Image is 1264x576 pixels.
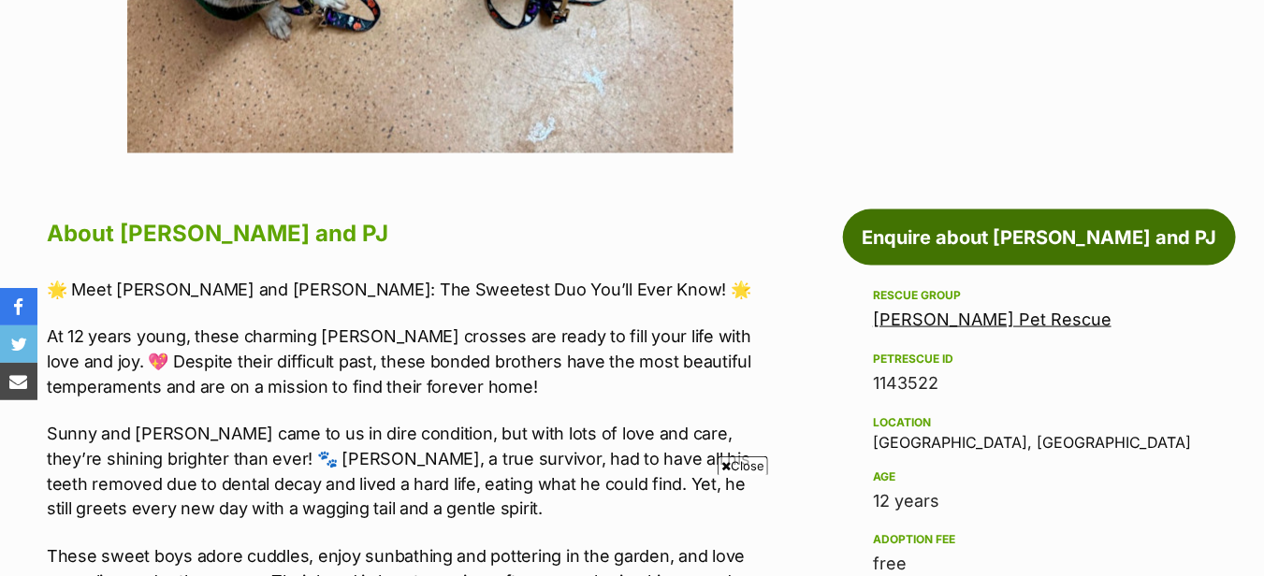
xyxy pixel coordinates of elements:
[873,288,1206,303] div: Rescue group
[873,415,1206,430] div: Location
[843,209,1236,266] a: Enquire about [PERSON_NAME] and PJ
[873,370,1206,396] div: 1143522
[873,488,1206,514] div: 12 years
[873,533,1206,548] div: Adoption fee
[873,352,1206,367] div: PetRescue ID
[718,456,768,475] span: Close
[873,310,1111,329] a: [PERSON_NAME] Pet Rescue
[47,213,753,254] h2: About [PERSON_NAME] and PJ
[873,411,1206,451] div: [GEOGRAPHIC_DATA], [GEOGRAPHIC_DATA]
[292,482,973,567] iframe: Advertisement
[873,469,1206,484] div: Age
[47,324,753,399] p: At 12 years young, these charming [PERSON_NAME] crosses are ready to fill your life with love and...
[47,421,753,522] p: Sunny and [PERSON_NAME] came to us in dire condition, but with lots of love and care, they’re shi...
[47,277,753,302] p: 🌟 Meet [PERSON_NAME] and [PERSON_NAME]: The Sweetest Duo You’ll Ever Know! 🌟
